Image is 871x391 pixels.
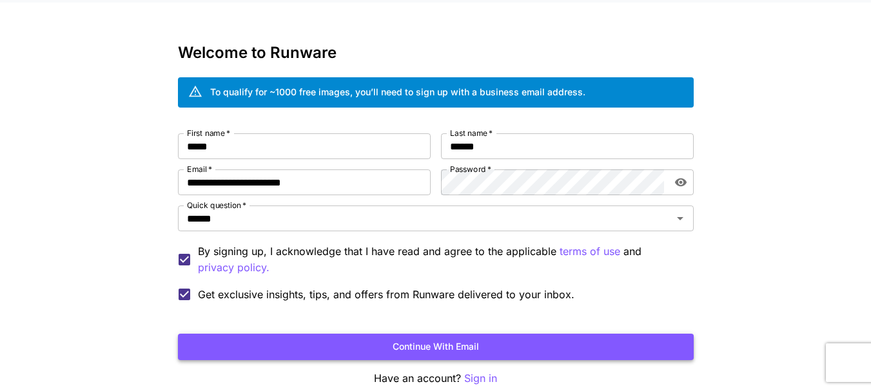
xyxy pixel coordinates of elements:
[178,334,694,360] button: Continue with email
[187,164,212,175] label: Email
[198,260,269,276] p: privacy policy.
[198,260,269,276] button: By signing up, I acknowledge that I have read and agree to the applicable terms of use and
[450,128,493,138] label: Last name
[178,44,694,62] h3: Welcome to Runware
[560,243,620,260] p: terms of use
[210,85,585,99] div: To qualify for ~1000 free images, you’ll need to sign up with a business email address.
[198,287,574,302] span: Get exclusive insights, tips, and offers from Runware delivered to your inbox.
[198,243,683,276] p: By signing up, I acknowledge that I have read and agree to the applicable and
[187,200,246,211] label: Quick question
[464,370,497,386] button: Sign in
[187,128,230,138] label: First name
[450,164,491,175] label: Password
[671,209,689,227] button: Open
[178,370,694,386] p: Have an account?
[560,243,620,260] button: By signing up, I acknowledge that I have read and agree to the applicable and privacy policy.
[669,171,692,194] button: toggle password visibility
